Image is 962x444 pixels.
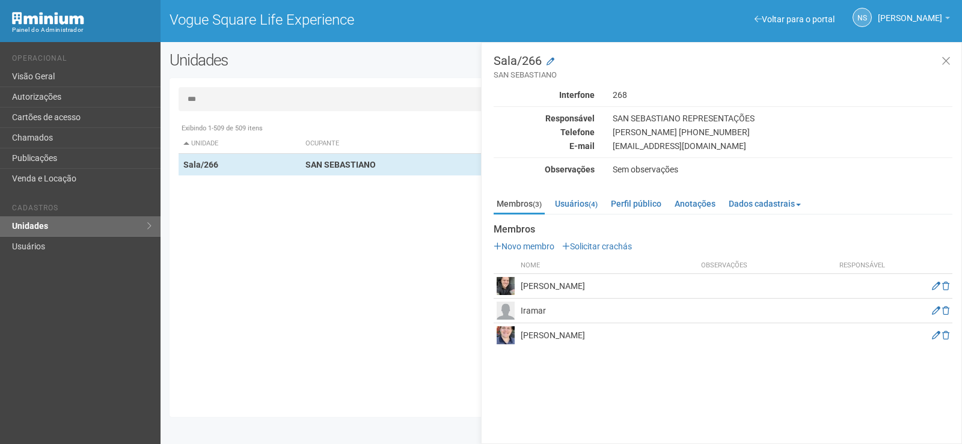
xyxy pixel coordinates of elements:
[878,2,942,23] span: Nicolle Silva
[485,113,604,124] div: Responsável
[12,204,152,216] li: Cadastros
[604,90,961,100] div: 268
[12,12,84,25] img: Minium
[12,54,152,67] li: Operacional
[485,127,604,138] div: Telefone
[485,90,604,100] div: Interfone
[604,141,961,151] div: [EMAIL_ADDRESS][DOMAIN_NAME]
[726,195,804,213] a: Dados cadastrais
[518,323,698,348] td: [PERSON_NAME]
[755,14,835,24] a: Voltar para o portal
[518,258,698,274] th: Nome
[485,141,604,151] div: E-mail
[183,160,218,169] strong: Sala/266
[301,134,639,154] th: Ocupante: activate to sort column ascending
[170,12,553,28] h1: Vogue Square Life Experience
[942,281,949,291] a: Excluir membro
[179,123,944,134] div: Exibindo 1-509 de 509 itens
[518,299,698,323] td: Iramar
[497,302,515,320] img: user.png
[494,242,554,251] a: Novo membro
[494,195,545,214] a: Membros(3)
[170,51,486,69] h2: Unidades
[562,242,632,251] a: Solicitar crachás
[552,195,601,213] a: Usuários(4)
[12,25,152,35] div: Painel do Administrador
[832,258,892,274] th: Responsável
[494,70,952,81] small: SAN SEBASTIANO
[494,55,952,81] h3: Sala/266
[494,224,952,235] strong: Membros
[497,326,515,344] img: user.png
[305,160,376,169] strong: SAN SEBASTIANO
[179,134,301,154] th: Unidade: activate to sort column descending
[932,330,940,340] a: Editar membro
[497,277,515,295] img: user.png
[604,164,961,175] div: Sem observações
[932,306,940,315] a: Editar membro
[932,281,940,291] a: Editar membro
[608,195,664,213] a: Perfil público
[853,8,872,27] a: NS
[878,15,950,25] a: [PERSON_NAME]
[942,306,949,315] a: Excluir membro
[589,200,598,208] small: (4)
[547,56,554,68] a: Modificar a unidade
[604,127,961,138] div: [PERSON_NAME] [PHONE_NUMBER]
[485,164,604,175] div: Observações
[604,113,961,124] div: SAN SEBASTIANO REPRESENTAÇÕES
[698,258,832,274] th: Observações
[942,330,949,340] a: Excluir membro
[533,200,542,208] small: (3)
[518,274,698,299] td: [PERSON_NAME]
[672,195,718,213] a: Anotações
